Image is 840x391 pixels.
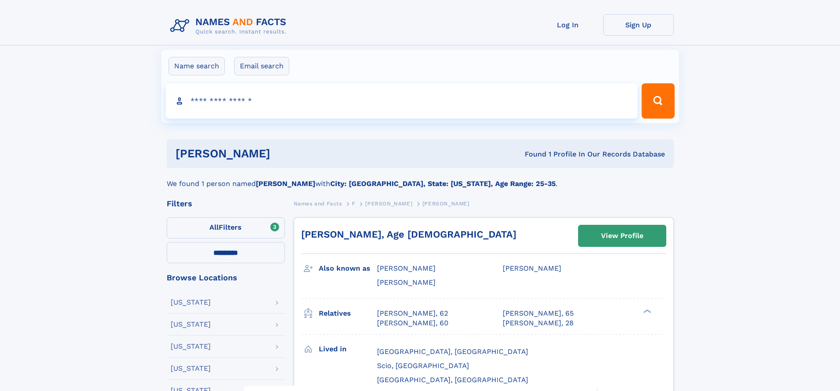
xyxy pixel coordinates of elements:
[377,278,436,287] span: [PERSON_NAME]
[256,179,315,188] b: [PERSON_NAME]
[175,148,398,159] h1: [PERSON_NAME]
[166,83,638,119] input: search input
[377,361,469,370] span: Scio, [GEOGRAPHIC_DATA]
[503,318,574,328] a: [PERSON_NAME], 28
[377,309,448,318] a: [PERSON_NAME], 62
[319,342,377,357] h3: Lived in
[503,309,574,318] a: [PERSON_NAME], 65
[422,201,470,207] span: [PERSON_NAME]
[601,226,643,246] div: View Profile
[319,261,377,276] h3: Also known as
[167,168,674,189] div: We found 1 person named with .
[171,365,211,372] div: [US_STATE]
[294,198,342,209] a: Names and Facts
[209,223,219,231] span: All
[503,264,561,272] span: [PERSON_NAME]
[234,57,289,75] label: Email search
[301,229,516,240] a: [PERSON_NAME], Age [DEMOGRAPHIC_DATA]
[167,217,285,238] label: Filters
[603,14,674,36] a: Sign Up
[319,306,377,321] h3: Relatives
[167,200,285,208] div: Filters
[397,149,665,159] div: Found 1 Profile In Our Records Database
[365,198,412,209] a: [PERSON_NAME]
[641,308,652,314] div: ❯
[642,83,674,119] button: Search Button
[171,343,211,350] div: [US_STATE]
[533,14,603,36] a: Log In
[579,225,666,246] a: View Profile
[330,179,556,188] b: City: [GEOGRAPHIC_DATA], State: [US_STATE], Age Range: 25-35
[171,321,211,328] div: [US_STATE]
[352,198,355,209] a: F
[171,299,211,306] div: [US_STATE]
[167,274,285,282] div: Browse Locations
[377,347,528,356] span: [GEOGRAPHIC_DATA], [GEOGRAPHIC_DATA]
[377,264,436,272] span: [PERSON_NAME]
[352,201,355,207] span: F
[167,14,294,38] img: Logo Names and Facts
[365,201,412,207] span: [PERSON_NAME]
[377,376,528,384] span: [GEOGRAPHIC_DATA], [GEOGRAPHIC_DATA]
[377,318,448,328] a: [PERSON_NAME], 60
[168,57,225,75] label: Name search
